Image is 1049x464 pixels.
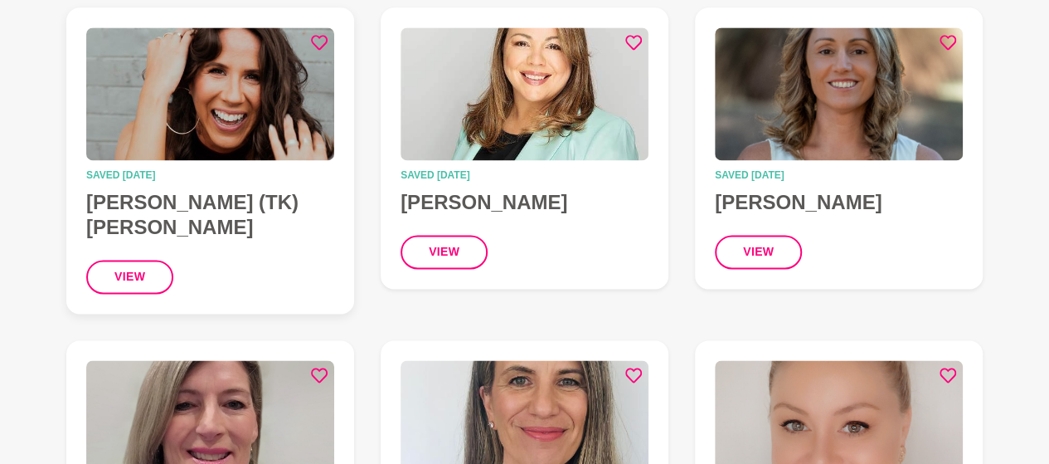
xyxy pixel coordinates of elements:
a: Nicole MazeikaSaved [DATE][PERSON_NAME]view [381,7,668,289]
a: Taliah-Kate (TK) ByronSaved [DATE][PERSON_NAME] (TK) [PERSON_NAME]view [66,7,354,314]
time: Saved [DATE] [401,170,648,180]
h4: [PERSON_NAME] (TK) [PERSON_NAME] [86,190,334,240]
a: Alicia VisserSaved [DATE][PERSON_NAME]view [695,7,983,289]
time: Saved [DATE] [715,170,963,180]
button: view [715,235,802,269]
img: Nicole Mazeika [401,27,648,160]
img: Taliah-Kate (TK) Byron [86,27,334,160]
img: Alicia Visser [715,27,963,160]
button: view [401,235,488,269]
time: Saved [DATE] [86,170,334,180]
h4: [PERSON_NAME] [715,190,963,215]
button: view [86,260,173,294]
h4: [PERSON_NAME] [401,190,648,215]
